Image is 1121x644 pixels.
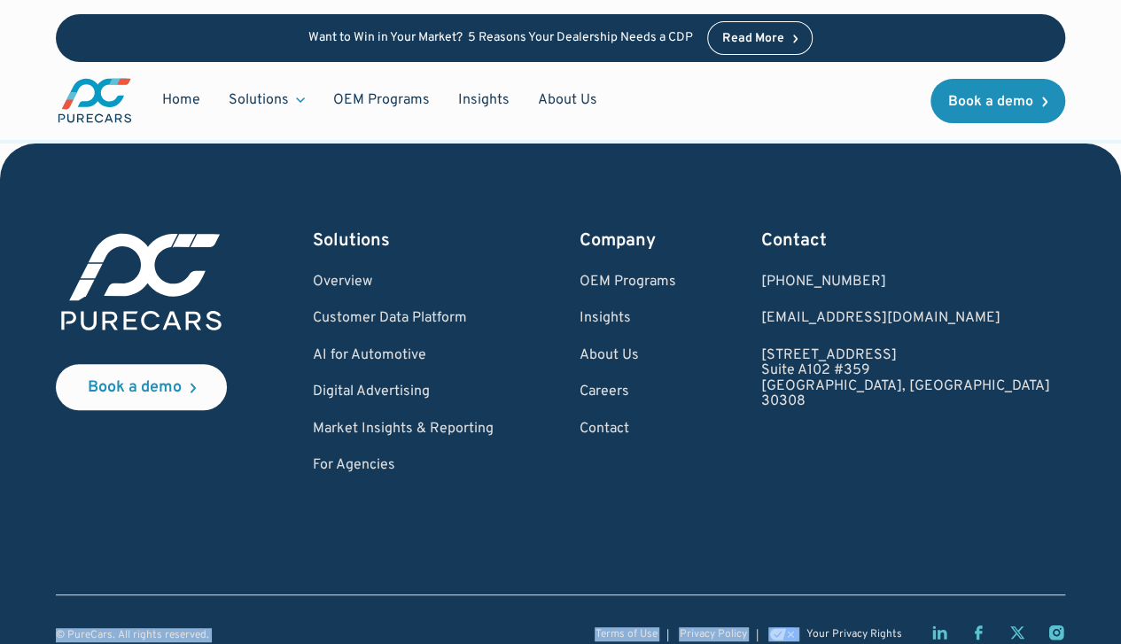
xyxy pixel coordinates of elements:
a: AI for Automotive [313,348,494,364]
a: Read More [707,21,814,55]
a: About Us [524,83,611,117]
a: Digital Advertising [313,384,494,400]
a: Your Privacy Rights [768,629,901,641]
div: Solutions [229,90,289,110]
a: For Agencies [313,458,494,474]
a: [STREET_ADDRESS]Suite A102 #359[GEOGRAPHIC_DATA], [GEOGRAPHIC_DATA]30308 [761,348,1050,410]
div: Solutions [313,229,494,253]
div: Book a demo [88,380,182,396]
p: Want to Win in Your Market? 5 Reasons Your Dealership Needs a CDP [308,31,693,46]
a: Home [148,83,214,117]
div: Book a demo [948,95,1033,109]
div: [PHONE_NUMBER] [761,275,1050,291]
a: Market Insights & Reporting [313,422,494,438]
a: Careers [580,384,676,400]
a: OEM Programs [319,83,444,117]
a: Insights [444,83,524,117]
a: Instagram page [1047,624,1065,641]
a: Twitter X page [1008,624,1026,641]
a: Facebook page [969,624,987,641]
div: Solutions [214,83,319,117]
a: Book a demo [56,364,227,410]
a: OEM Programs [580,275,676,291]
a: main [56,76,134,125]
a: LinkedIn page [930,624,948,641]
div: © PureCars. All rights reserved. [56,630,209,641]
img: purecars logo [56,229,227,336]
a: Customer Data Platform [313,311,494,327]
a: Insights [580,311,676,327]
a: Email us [761,311,1050,327]
div: Read More [722,33,784,45]
a: Book a demo [930,79,1065,123]
img: purecars logo [56,76,134,125]
a: Terms of Use [595,629,657,640]
a: Contact [580,422,676,438]
a: Overview [313,275,494,291]
div: Company [580,229,676,253]
div: Contact [761,229,1050,253]
a: About Us [580,348,676,364]
a: Privacy Policy [679,629,746,640]
div: Your Privacy Rights [806,629,902,640]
